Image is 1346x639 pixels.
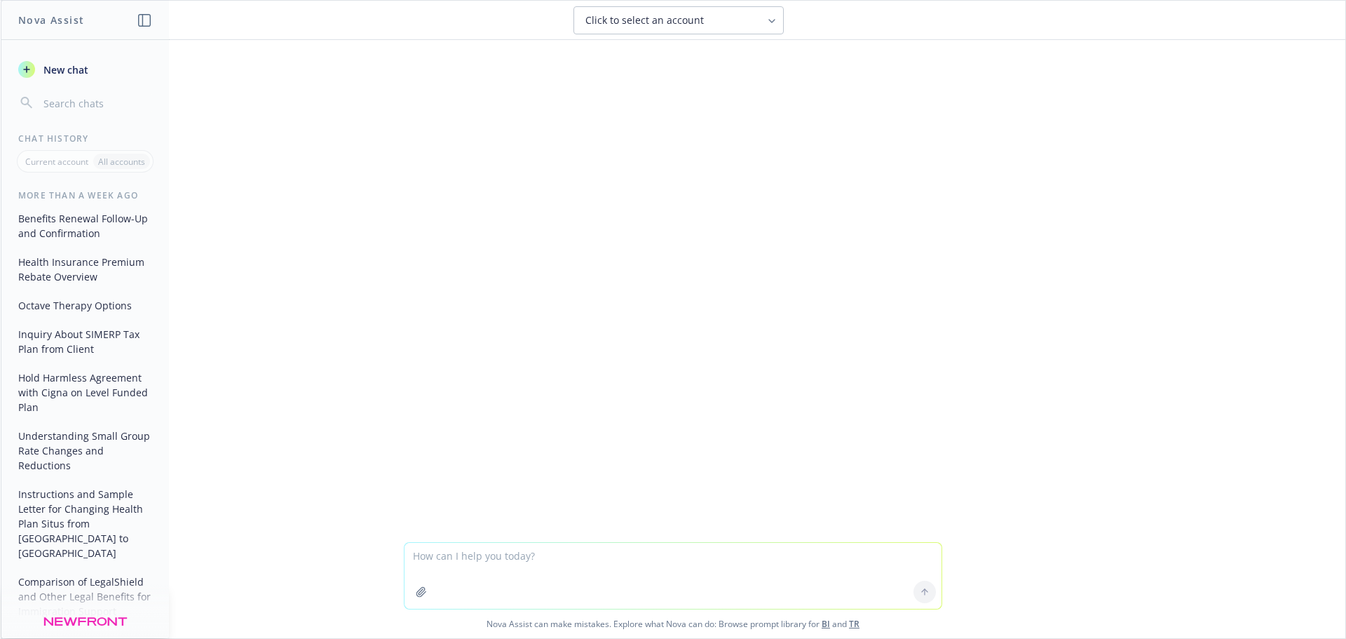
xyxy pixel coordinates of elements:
[25,156,88,168] p: Current account
[41,93,152,113] input: Search chats
[6,610,1340,638] span: Nova Assist can make mistakes. Explore what Nova can do: Browse prompt library for and
[585,13,704,27] span: Click to select an account
[13,323,158,361] button: Inquiry About SIMERP Tax Plan from Client
[13,366,158,419] button: Hold Harmless Agreement with Cigna on Level Funded Plan
[13,207,158,245] button: Benefits Renewal Follow-Up and Confirmation
[1,189,169,201] div: More than a week ago
[13,483,158,565] button: Instructions and Sample Letter for Changing Health Plan Situs from [GEOGRAPHIC_DATA] to [GEOGRAPH...
[13,57,158,82] button: New chat
[573,6,784,34] button: Click to select an account
[13,250,158,288] button: Health Insurance Premium Rebate Overview
[849,618,859,630] a: TR
[18,13,84,27] h1: Nova Assist
[1,133,169,144] div: Chat History
[41,62,88,77] span: New chat
[98,156,145,168] p: All accounts
[13,424,158,477] button: Understanding Small Group Rate Changes and Reductions
[13,570,158,623] button: Comparison of LegalShield and Other Legal Benefits for Immigration Support
[822,618,830,630] a: BI
[13,294,158,317] button: Octave Therapy Options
